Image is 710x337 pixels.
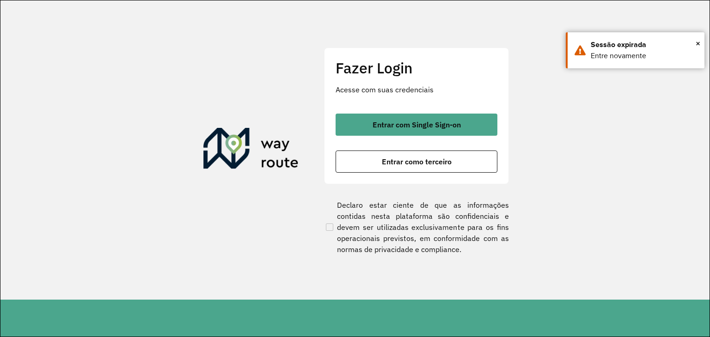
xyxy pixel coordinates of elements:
div: Sessão expirada [591,39,698,50]
img: Roteirizador AmbevTech [203,128,299,172]
button: button [336,114,497,136]
span: Entrar com Single Sign-on [373,121,461,128]
button: button [336,150,497,173]
div: Entre novamente [591,50,698,61]
span: Entrar como terceiro [382,158,452,165]
h2: Fazer Login [336,59,497,77]
button: Close [696,36,700,50]
span: × [696,36,700,50]
label: Declaro estar ciente de que as informações contidas nesta plataforma são confidenciais e devem se... [324,199,509,255]
p: Acesse com suas credenciais [336,84,497,95]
